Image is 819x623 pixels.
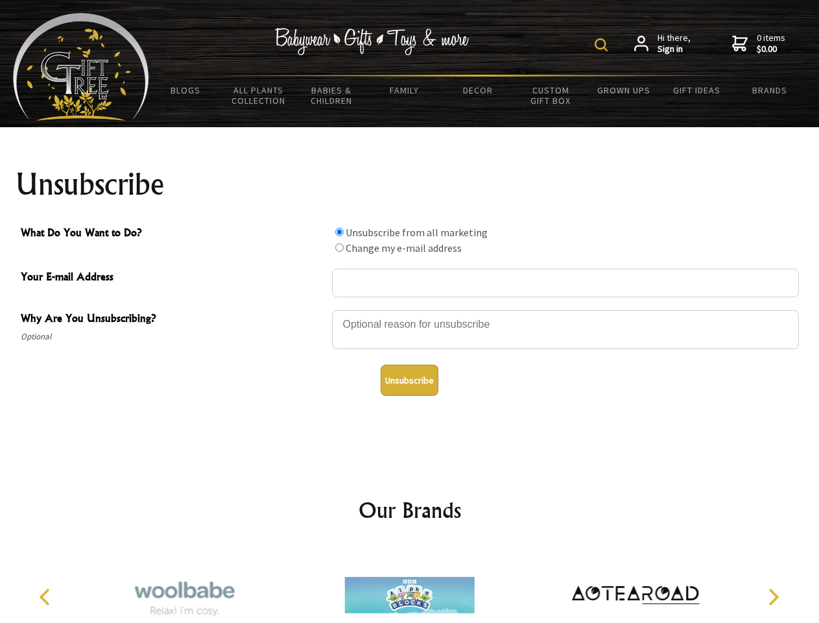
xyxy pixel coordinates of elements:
[587,77,660,104] a: Grown Ups
[441,77,514,104] a: Decor
[658,32,691,55] span: Hi there,
[21,225,326,243] span: What Do You Want to Do?
[733,77,807,104] a: Brands
[335,243,344,252] input: What Do You Want to Do?
[368,77,442,104] a: Family
[21,310,326,329] span: Why Are You Unsubscribing?
[759,583,787,611] button: Next
[275,28,469,55] img: Babywear - Gifts - Toys & more
[295,77,368,114] a: Babies & Children
[335,228,344,236] input: What Do You Want to Do?
[658,43,691,55] strong: Sign in
[346,241,462,254] label: Change my e-mail address
[660,77,733,104] a: Gift Ideas
[149,77,222,104] a: BLOGS
[21,269,326,287] span: Your E-mail Address
[514,77,588,114] a: Custom Gift Box
[346,226,488,239] label: Unsubscribe from all marketing
[757,43,785,55] strong: $0.00
[21,329,326,345] span: Optional
[13,13,149,121] img: Babyware - Gifts - Toys and more...
[222,77,296,114] a: All Plants Collection
[595,38,608,51] img: product search
[634,32,691,55] a: Hi there,Sign in
[757,32,785,55] span: 0 items
[332,310,799,349] textarea: Why Are You Unsubscribing?
[32,583,61,611] button: Previous
[732,32,785,55] a: 0 items$0.00
[16,169,804,200] h1: Unsubscribe
[332,269,799,297] input: Your E-mail Address
[381,365,438,396] button: Unsubscribe
[26,495,794,526] h2: Our Brands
